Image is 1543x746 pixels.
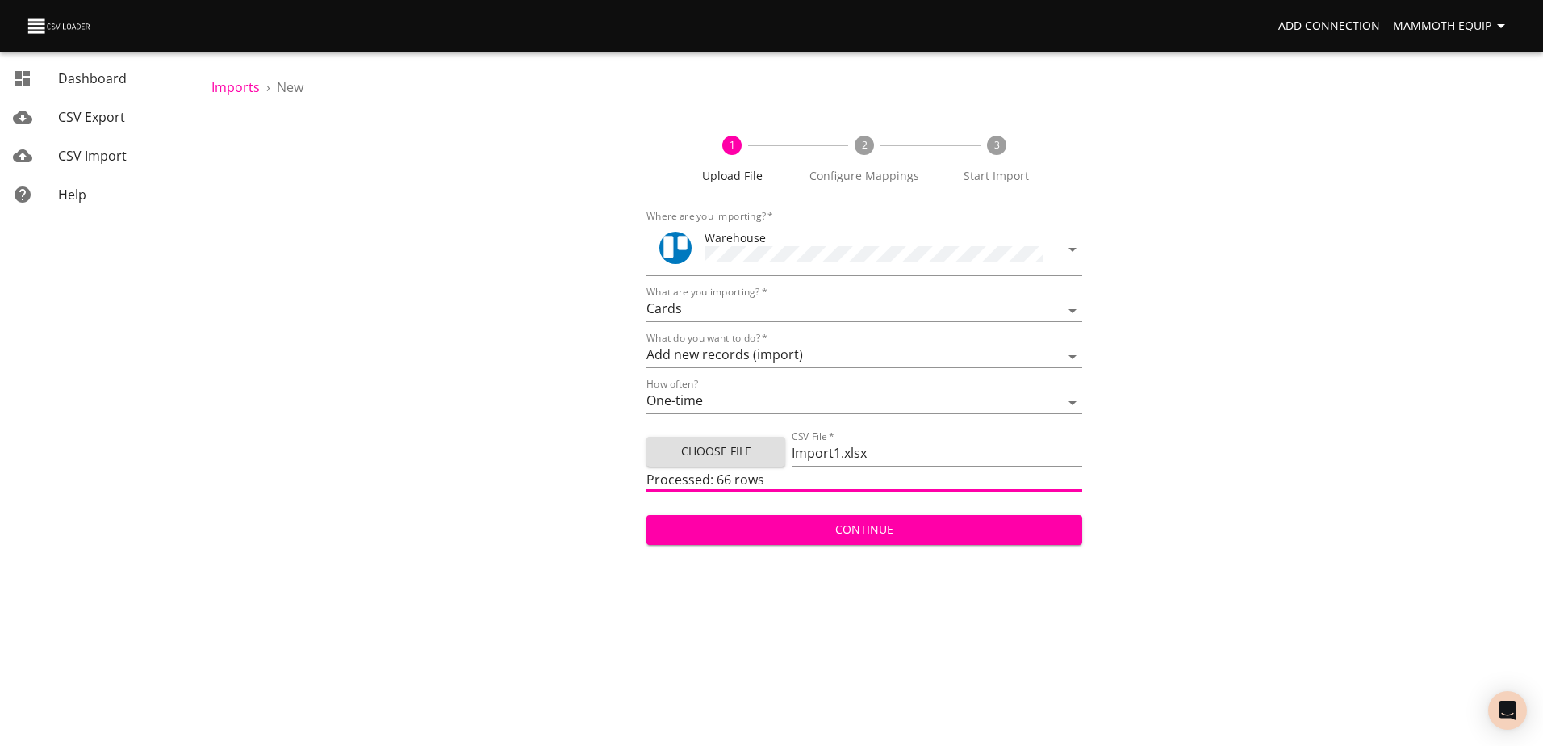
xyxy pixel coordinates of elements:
[1278,16,1380,36] span: Add Connection
[58,69,127,87] span: Dashboard
[1386,11,1517,41] button: Mammoth Equip
[58,147,127,165] span: CSV Import
[26,15,94,37] img: CSV Loader
[672,168,792,184] span: Upload File
[659,232,692,264] div: Tool
[993,138,999,152] text: 3
[937,168,1056,184] span: Start Import
[862,138,868,152] text: 2
[1393,16,1511,36] span: Mammoth Equip
[646,515,1081,545] button: Continue
[1488,691,1527,730] div: Open Intercom Messenger
[646,287,767,297] label: What are you importing?
[646,471,764,488] span: Processed: 66 rows
[659,232,692,264] img: Trello
[659,442,772,462] span: Choose File
[277,78,303,96] span: New
[730,138,735,152] text: 1
[646,379,698,389] label: How often?
[266,78,270,97] li: ›
[646,333,767,343] label: What do you want to do?
[646,437,785,467] button: Choose File
[58,108,125,126] span: CSV Export
[58,186,86,203] span: Help
[646,223,1081,276] div: ToolWarehouse
[211,78,260,96] a: Imports
[792,432,834,442] label: CSV File
[1272,11,1386,41] a: Add Connection
[646,212,773,221] label: Where are you importing?
[705,230,766,245] span: Warehouse
[805,168,924,184] span: Configure Mappings
[659,520,1068,540] span: Continue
